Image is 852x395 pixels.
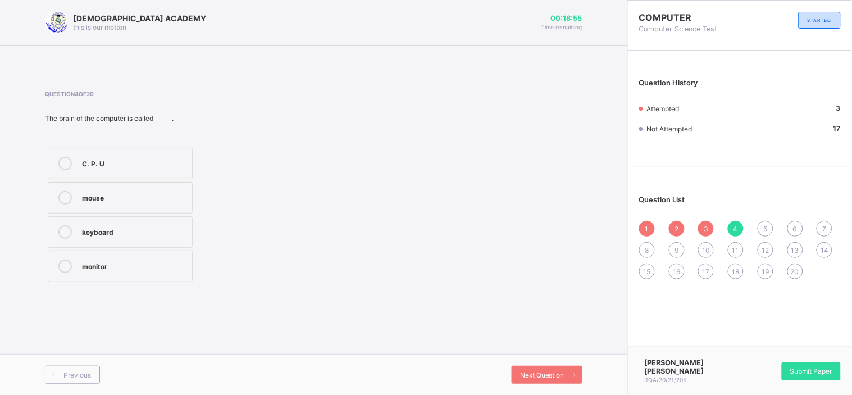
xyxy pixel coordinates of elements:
span: 18 [732,267,740,276]
span: Question List [639,196,685,204]
span: 1 [645,225,649,233]
span: Time remaining [541,24,582,30]
span: 14 [821,246,828,255]
span: 20 [791,267,799,276]
span: Attempted [646,105,679,113]
span: this is our motton [73,23,126,31]
span: 7 [823,225,827,233]
span: Next Question [520,371,564,379]
span: 4 [733,225,738,233]
span: Question 4 of 20 [45,90,296,97]
span: [PERSON_NAME] [PERSON_NAME] [645,358,740,375]
span: 3 [704,225,708,233]
div: mouse [82,191,186,202]
span: 12 [762,246,769,255]
b: 17 [833,124,841,133]
div: C. P. U [82,157,186,168]
div: The brain of the computer is called ______. [45,114,296,122]
span: 9 [675,246,678,255]
span: 17 [703,267,710,276]
span: 10 [702,246,710,255]
b: 3 [836,104,841,112]
div: monitor [82,260,186,271]
span: Question History [639,79,698,87]
span: 5 [763,225,767,233]
span: Computer Science Test [639,25,740,33]
span: COMPUTER [639,12,740,23]
span: [DEMOGRAPHIC_DATA] ACADEMY [73,13,206,23]
span: RQA/20/21/205 [645,376,687,383]
span: 6 [793,225,797,233]
span: Not Attempted [646,125,692,133]
span: 19 [762,267,769,276]
span: 13 [791,246,799,255]
span: Previous [63,371,91,379]
span: 11 [732,246,739,255]
span: 15 [644,267,651,276]
div: keyboard [82,225,186,237]
span: 8 [645,246,649,255]
span: 00:18:55 [541,14,582,22]
span: STARTED [808,17,832,23]
span: 16 [673,267,680,276]
span: Submit Paper [790,367,832,375]
span: 2 [675,225,678,233]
